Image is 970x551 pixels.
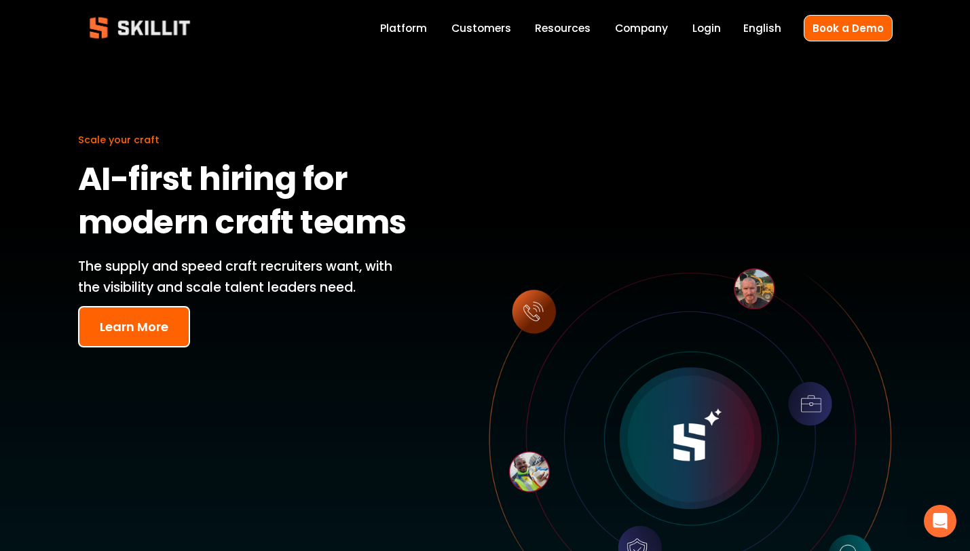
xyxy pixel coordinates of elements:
[924,505,956,537] div: Open Intercom Messenger
[78,256,413,298] p: The supply and speed craft recruiters want, with the visibility and scale talent leaders need.
[615,19,668,37] a: Company
[535,20,591,36] span: Resources
[451,19,511,37] a: Customers
[78,133,160,147] span: Scale your craft
[804,15,893,41] a: Book a Demo
[743,20,781,36] span: English
[743,19,781,37] div: language picker
[78,7,202,48] img: Skillit
[535,19,591,37] a: folder dropdown
[380,19,427,37] a: Platform
[78,306,190,347] button: Learn More
[692,19,721,37] a: Login
[78,154,407,253] strong: AI-first hiring for modern craft teams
